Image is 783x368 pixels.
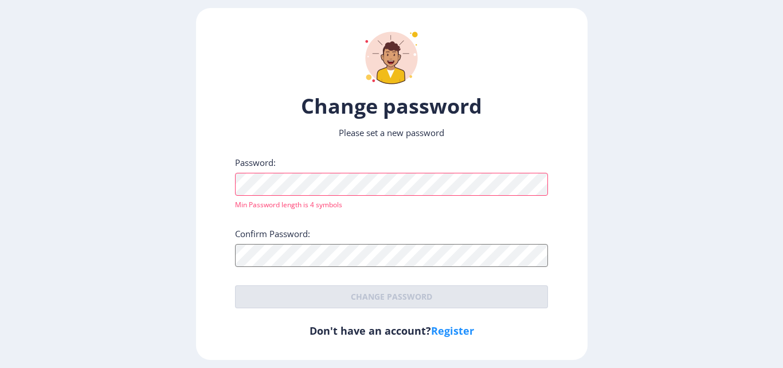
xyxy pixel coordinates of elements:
[235,200,342,210] span: Min Password length is 4 symbols
[235,157,276,168] label: Password:
[357,24,426,92] img: winner
[235,127,548,138] p: Please set a new password
[235,324,548,338] h6: Don't have an account?
[431,324,474,338] a: Register
[235,92,548,120] h1: Change password
[235,228,310,239] label: Confirm Password:
[235,285,548,308] button: Change password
